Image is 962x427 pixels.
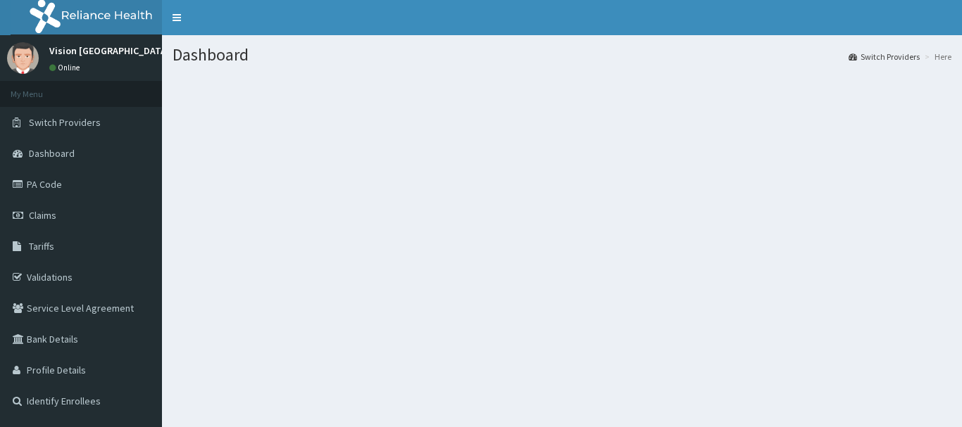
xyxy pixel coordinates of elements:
[849,51,920,63] a: Switch Providers
[49,46,170,56] p: Vision [GEOGRAPHIC_DATA]
[29,147,75,160] span: Dashboard
[29,209,56,222] span: Claims
[29,240,54,253] span: Tariffs
[921,51,951,63] li: Here
[29,116,101,129] span: Switch Providers
[49,63,83,72] a: Online
[173,46,951,64] h1: Dashboard
[7,42,39,74] img: User Image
